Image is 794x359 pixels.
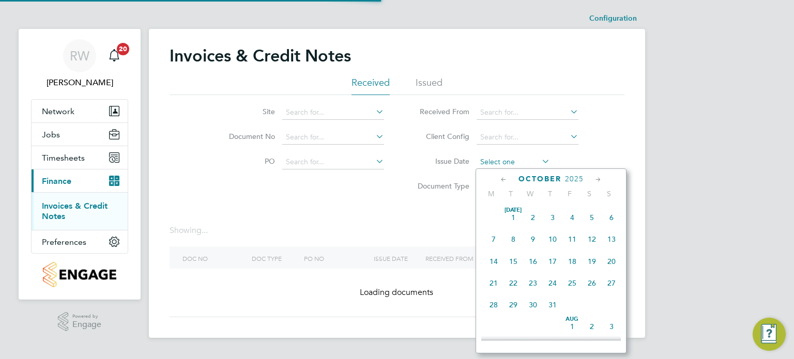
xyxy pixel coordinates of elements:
[481,189,501,198] span: M
[42,130,60,139] span: Jobs
[543,229,562,249] span: 10
[170,45,351,66] h2: Invoices & Credit Notes
[32,100,128,122] button: Network
[410,107,469,116] label: Received From
[503,208,523,213] span: [DATE]
[32,123,128,146] button: Jobs
[216,132,275,141] label: Document No
[484,229,503,249] span: 7
[32,169,128,192] button: Finance
[582,229,602,249] span: 12
[32,230,128,253] button: Preferences
[523,208,543,227] span: 2
[202,225,208,236] span: ...
[753,318,786,351] button: Engage Resource Center
[282,105,384,120] input: Search for...
[589,8,637,29] li: Configuration
[521,189,540,198] span: W
[503,229,523,249] span: 8
[410,181,469,191] label: Document Type
[32,146,128,169] button: Timesheets
[602,208,621,227] span: 6
[416,76,442,95] li: Issued
[543,208,562,227] span: 3
[562,317,582,322] span: Aug
[602,252,621,271] span: 20
[72,312,101,321] span: Powered by
[562,317,582,336] span: 1
[503,295,523,315] span: 29
[543,252,562,271] span: 17
[31,76,128,89] span: Richard Walsh
[503,273,523,293] span: 22
[602,229,621,249] span: 13
[104,39,125,72] a: 20
[579,189,599,198] span: S
[562,273,582,293] span: 25
[42,106,74,116] span: Network
[282,155,384,169] input: Search for...
[58,312,102,332] a: Powered byEngage
[42,237,86,247] span: Preferences
[216,157,275,166] label: PO
[582,252,602,271] span: 19
[117,43,129,55] span: 20
[518,175,561,183] span: October
[31,39,128,89] a: RW[PERSON_NAME]
[484,295,503,315] span: 28
[501,189,521,198] span: T
[540,189,560,198] span: T
[410,157,469,166] label: Issue Date
[523,229,543,249] span: 9
[602,317,621,336] span: 3
[599,189,619,198] span: S
[43,262,116,287] img: countryside-properties-logo-retina.png
[216,107,275,116] label: Site
[562,208,582,227] span: 4
[32,192,128,230] div: Finance
[352,76,390,95] li: Received
[543,295,562,315] span: 31
[70,49,89,63] span: RW
[523,273,543,293] span: 23
[477,155,550,169] input: Select one
[582,208,602,227] span: 5
[565,175,584,183] span: 2025
[477,130,578,145] input: Search for...
[582,317,602,336] span: 2
[477,105,578,120] input: Search for...
[72,320,101,329] span: Engage
[562,252,582,271] span: 18
[560,189,579,198] span: F
[523,252,543,271] span: 16
[410,132,469,141] label: Client Config
[42,153,85,163] span: Timesheets
[19,29,141,300] nav: Main navigation
[484,252,503,271] span: 14
[31,262,128,287] a: Go to home page
[503,252,523,271] span: 15
[582,273,602,293] span: 26
[503,208,523,227] span: 1
[602,273,621,293] span: 27
[42,176,71,186] span: Finance
[523,295,543,315] span: 30
[562,229,582,249] span: 11
[42,201,108,221] a: Invoices & Credit Notes
[484,273,503,293] span: 21
[282,130,384,145] input: Search for...
[543,273,562,293] span: 24
[170,225,210,236] div: Showing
